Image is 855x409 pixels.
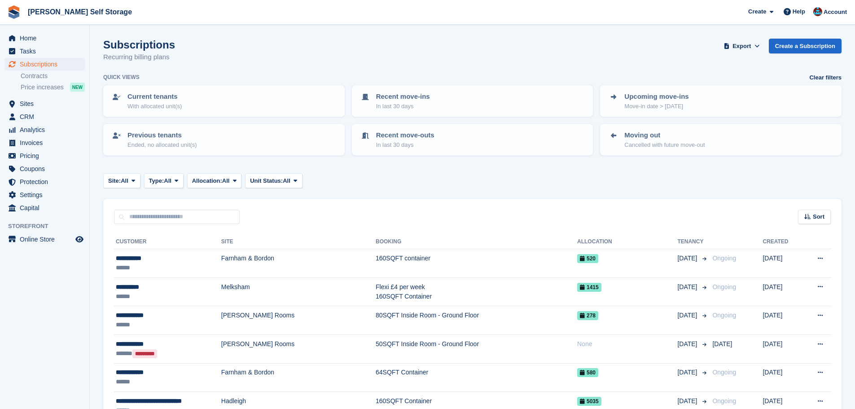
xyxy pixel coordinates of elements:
[712,369,736,376] span: Ongoing
[20,58,74,70] span: Subscriptions
[577,283,601,292] span: 1415
[712,255,736,262] span: Ongoing
[748,7,766,16] span: Create
[763,277,802,306] td: [DATE]
[763,363,802,392] td: [DATE]
[127,102,182,111] p: With allocated unit(s)
[221,363,376,392] td: Farnham & Bordon
[4,58,85,70] a: menu
[376,334,577,363] td: 50SQFT Inside Room - Ground Floor
[20,189,74,201] span: Settings
[70,83,85,92] div: NEW
[20,110,74,123] span: CRM
[712,397,736,405] span: Ongoing
[624,141,705,150] p: Cancelled with future move-out
[793,7,805,16] span: Help
[20,176,74,188] span: Protection
[4,110,85,123] a: menu
[21,82,85,92] a: Price increases NEW
[712,312,736,319] span: Ongoing
[20,45,74,57] span: Tasks
[221,249,376,278] td: Farnham & Bordon
[376,277,577,306] td: Flexi £4 per week 160SQFT Container
[164,176,171,185] span: All
[187,173,242,188] button: Allocation: All
[813,7,822,16] img: Dev Yildirim
[4,45,85,57] a: menu
[712,283,736,290] span: Ongoing
[21,83,64,92] span: Price increases
[283,176,290,185] span: All
[4,202,85,214] a: menu
[74,234,85,245] a: Preview store
[677,339,699,349] span: [DATE]
[677,396,699,406] span: [DATE]
[20,97,74,110] span: Sites
[376,141,434,150] p: In last 30 days
[763,334,802,363] td: [DATE]
[769,39,842,53] a: Create a Subscription
[577,254,598,263] span: 520
[127,92,182,102] p: Current tenants
[4,97,85,110] a: menu
[813,212,824,221] span: Sort
[376,235,577,249] th: Booking
[4,176,85,188] a: menu
[353,125,592,154] a: Recent move-outs In last 30 days
[4,32,85,44] a: menu
[577,339,677,349] div: None
[20,202,74,214] span: Capital
[763,235,802,249] th: Created
[732,42,751,51] span: Export
[144,173,184,188] button: Type: All
[624,130,705,141] p: Moving out
[376,363,577,392] td: 64SQFT Container
[4,189,85,201] a: menu
[353,86,592,116] a: Recent move-ins In last 30 days
[4,150,85,162] a: menu
[250,176,283,185] span: Unit Status:
[103,39,175,51] h1: Subscriptions
[20,163,74,175] span: Coupons
[577,235,677,249] th: Allocation
[20,233,74,246] span: Online Store
[221,306,376,335] td: [PERSON_NAME] Rooms
[221,235,376,249] th: Site
[376,306,577,335] td: 80SQFT Inside Room - Ground Floor
[677,254,699,263] span: [DATE]
[8,222,89,231] span: Storefront
[677,311,699,320] span: [DATE]
[20,32,74,44] span: Home
[677,235,709,249] th: Tenancy
[127,130,197,141] p: Previous tenants
[114,235,221,249] th: Customer
[20,136,74,149] span: Invoices
[127,141,197,150] p: Ended, no allocated unit(s)
[677,282,699,292] span: [DATE]
[577,311,598,320] span: 278
[763,249,802,278] td: [DATE]
[376,102,430,111] p: In last 30 days
[577,397,601,406] span: 5035
[222,176,230,185] span: All
[809,73,842,82] a: Clear filters
[376,130,434,141] p: Recent move-outs
[20,150,74,162] span: Pricing
[108,176,121,185] span: Site:
[149,176,164,185] span: Type:
[677,368,699,377] span: [DATE]
[103,73,140,81] h6: Quick views
[624,92,688,102] p: Upcoming move-ins
[4,233,85,246] a: menu
[376,92,430,102] p: Recent move-ins
[601,125,841,154] a: Moving out Cancelled with future move-out
[376,249,577,278] td: 160SQFT container
[104,125,344,154] a: Previous tenants Ended, no allocated unit(s)
[121,176,128,185] span: All
[103,173,140,188] button: Site: All
[192,176,222,185] span: Allocation:
[20,123,74,136] span: Analytics
[7,5,21,19] img: stora-icon-8386f47178a22dfd0bd8f6a31ec36ba5ce8667c1dd55bd0f319d3a0aa187defe.svg
[712,340,732,347] span: [DATE]
[4,136,85,149] a: menu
